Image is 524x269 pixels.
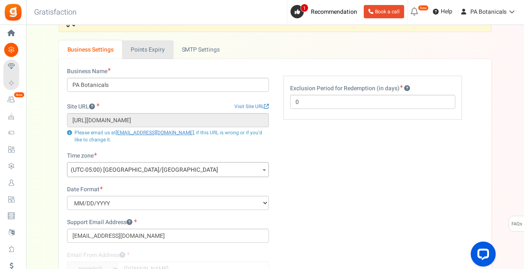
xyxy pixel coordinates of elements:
[67,78,269,92] input: Your business name
[430,5,456,18] a: Help
[67,229,269,243] input: support@yourdomain.com
[311,7,357,16] span: Recommendation
[470,7,507,16] span: PA Botanicals
[14,92,25,98] em: New
[174,40,248,59] a: SMTP Settings
[67,103,99,111] label: Site URL
[290,84,410,93] label: Exclusion Period for Redemption (in days)
[300,4,308,12] span: 1
[67,152,97,160] label: Time zone
[59,40,122,59] a: Business Settings
[67,163,268,178] span: (UTC-05:00) America/Chicago
[418,5,429,11] em: New
[67,113,269,127] input: http://www.example.com
[3,93,22,107] a: New
[122,40,173,59] a: Points Expiry
[511,216,522,232] span: FAQs
[67,185,103,194] label: Date Format
[25,4,86,21] h3: Gratisfaction
[67,129,269,143] p: Please email us at , if this URL is wrong or if you'd like to change it.
[116,129,194,136] a: [EMAIL_ADDRESS][DOMAIN_NAME]
[234,103,269,110] a: Visit Site URL
[67,67,111,76] label: Business Name
[291,5,360,18] a: 1 Recommendation
[4,3,22,22] img: Gratisfaction
[439,7,452,16] span: Help
[67,162,269,177] span: (UTC-05:00) America/Chicago
[67,218,137,227] label: Support Email Address
[364,5,404,18] a: Book a call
